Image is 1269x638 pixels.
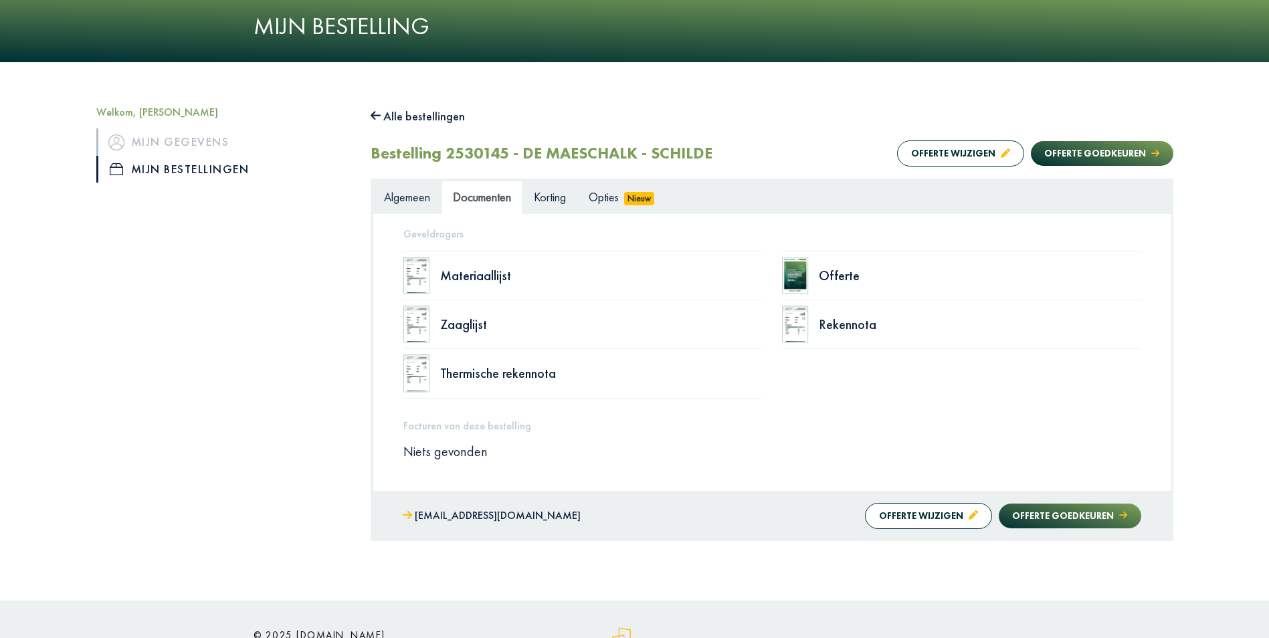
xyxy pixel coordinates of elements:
[371,144,712,163] h2: Bestelling 2530145 - DE MAESCHALK - SCHILDE
[440,318,763,331] div: Zaaglijst
[819,318,1141,331] div: Rekennota
[865,503,992,529] button: Offerte wijzigen
[999,504,1141,528] button: Offerte goedkeuren
[782,306,809,343] img: doc
[96,156,351,183] a: iconMijn bestellingen
[254,12,1016,41] h1: Mijn bestelling
[108,134,124,150] img: icon
[897,140,1024,167] button: Offerte wijzigen
[624,192,655,205] span: Nieuw
[1031,141,1173,166] button: Offerte goedkeuren
[403,506,581,526] a: [EMAIL_ADDRESS][DOMAIN_NAME]
[96,106,351,118] h5: Welkom, [PERSON_NAME]
[110,163,123,175] img: icon
[393,443,1151,460] div: Niets gevonden
[589,189,619,205] span: Opties
[534,189,566,205] span: Korting
[403,354,430,392] img: doc
[782,257,809,294] img: doc
[384,189,430,205] span: Algemeen
[373,181,1171,213] ul: Tabs
[403,419,1141,432] h5: Facturen van deze bestelling
[403,306,430,343] img: doc
[371,106,466,127] button: Alle bestellingen
[440,366,763,380] div: Thermische rekennota
[453,189,511,205] span: Documenten
[96,128,351,155] a: iconMijn gegevens
[403,257,430,294] img: doc
[819,269,1141,282] div: Offerte
[403,227,1141,240] h5: Geveldragers
[440,269,763,282] div: Materiaallijst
